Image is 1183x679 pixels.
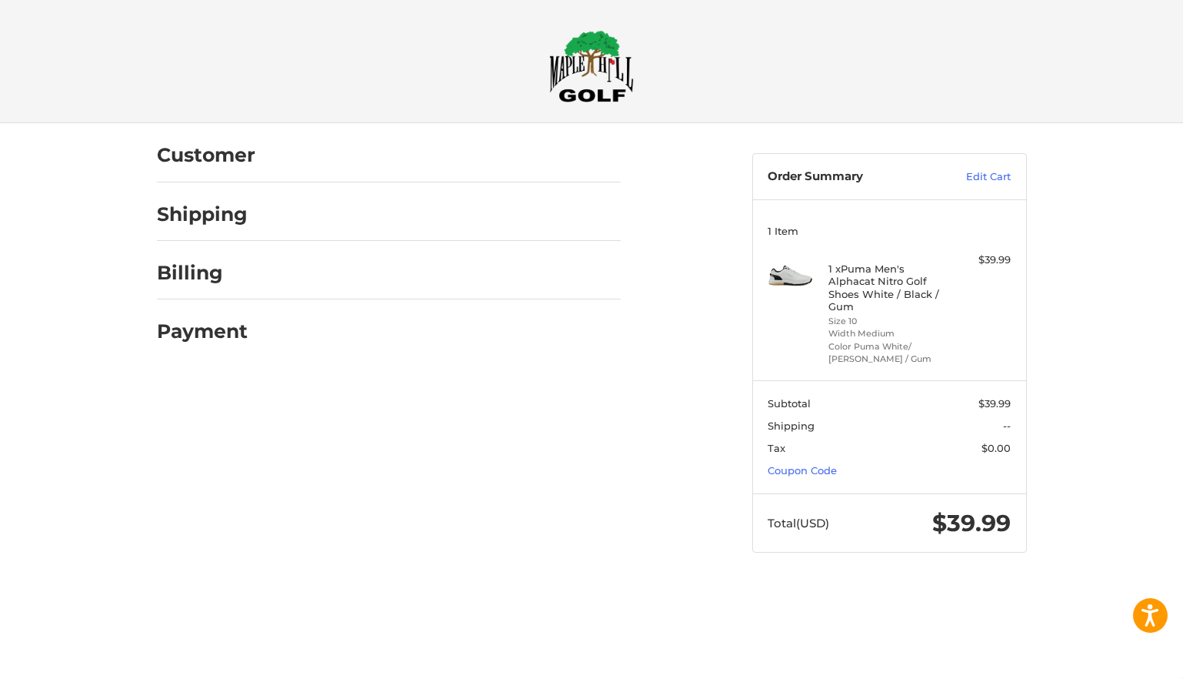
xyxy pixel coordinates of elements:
[1003,420,1011,432] span: --
[768,169,933,185] h3: Order Summary
[933,169,1011,185] a: Edit Cart
[981,442,1011,454] span: $0.00
[157,143,255,167] h2: Customer
[768,225,1011,237] h3: 1 Item
[549,30,634,102] img: Maple Hill Golf
[828,263,946,313] h4: 1 x Puma Men's Alphacat Nitro Golf Shoes White / Black / Gum
[950,253,1011,268] div: $39.99
[768,397,811,410] span: Subtotal
[768,516,829,530] span: Total (USD)
[768,464,837,477] a: Coupon Code
[157,261,247,285] h2: Billing
[828,315,946,328] li: Size 10
[828,327,946,340] li: Width Medium
[768,442,785,454] span: Tax
[157,319,248,343] h2: Payment
[15,613,183,664] iframe: Gorgias live chat messenger
[828,340,946,366] li: Color Puma White/ [PERSON_NAME] / Gum
[978,397,1011,410] span: $39.99
[157,202,248,226] h2: Shipping
[768,420,815,432] span: Shipping
[932,509,1011,537] span: $39.99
